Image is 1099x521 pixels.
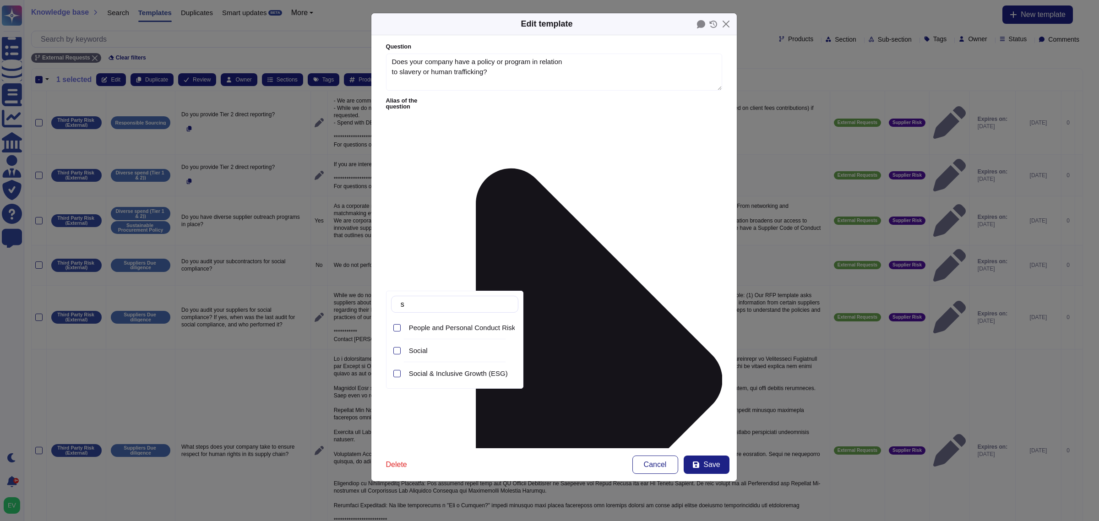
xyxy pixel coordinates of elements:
div: Social & Inclusive Growth (ESG) [409,369,515,378]
div: Edit template [521,18,572,30]
span: Save [703,461,720,468]
span: Social [409,347,428,355]
div: People and Personal Conduct Risk (Internal) [409,324,515,332]
label: Question [386,44,722,50]
button: Close [719,17,733,31]
button: Delete [379,456,414,474]
div: Social [409,347,515,355]
div: Social & Inclusive Growth (ESG) [405,363,518,384]
button: Cancel [632,456,678,474]
button: Save [684,456,729,474]
div: People and Personal Conduct Risk (Internal) [405,317,518,338]
span: People and Personal Conduct Risk (Internal) [409,324,545,332]
input: Search by keywords [396,296,518,312]
textarea: Does your company have a policy or program in relation to slavery or human trafficking? [386,54,722,91]
span: Social & Inclusive Growth (ESG) [409,369,508,378]
span: Cancel [644,461,667,468]
div: Social [405,340,518,361]
span: Delete [386,461,407,468]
